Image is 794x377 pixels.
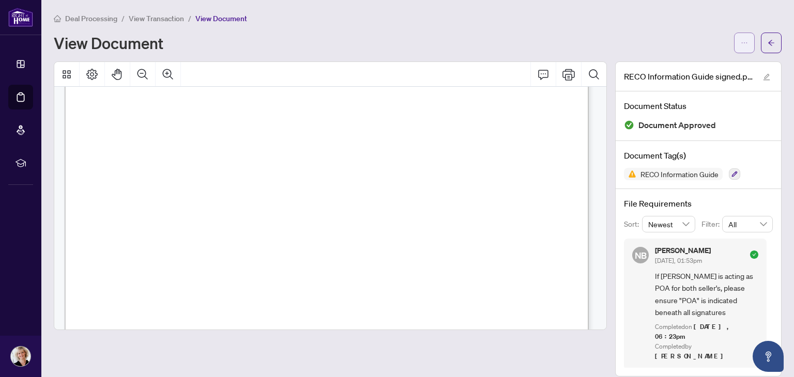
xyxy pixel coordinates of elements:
li: / [188,12,191,24]
span: [PERSON_NAME] [655,352,729,360]
img: Status Icon [624,168,636,180]
span: NB [634,248,647,262]
div: Completed on [655,322,758,342]
h1: View Document [54,35,163,51]
span: View Transaction [129,14,184,23]
span: [DATE], 06:23pm [655,322,732,341]
h4: Document Status [624,100,773,112]
span: Deal Processing [65,14,117,23]
img: Profile Icon [11,347,30,366]
div: Completed by [655,342,758,362]
span: All [728,216,767,232]
span: edit [763,73,770,81]
span: Newest [648,216,690,232]
h4: File Requirements [624,197,773,210]
li: / [121,12,125,24]
h4: Document Tag(s) [624,149,773,162]
span: check-circle [750,250,758,259]
h5: [PERSON_NAME] [655,247,711,254]
span: RECO Information Guide [636,170,723,178]
span: home [54,15,61,22]
span: Document Approved [638,118,716,132]
span: View Document [195,14,247,23]
img: Document Status [624,120,634,130]
span: arrow-left [768,39,775,46]
p: Sort: [624,218,642,230]
span: ellipsis [741,39,748,46]
button: Open asap [753,341,784,372]
span: If [PERSON_NAME] is acting as POA for both seller's, please ensure "POA" is indicated beneath all... [655,270,758,319]
p: Filter: [701,218,722,230]
span: RECO Information Guide signed.pdf [624,70,753,83]
img: logo [8,8,33,27]
span: [DATE], 01:53pm [655,257,702,264]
